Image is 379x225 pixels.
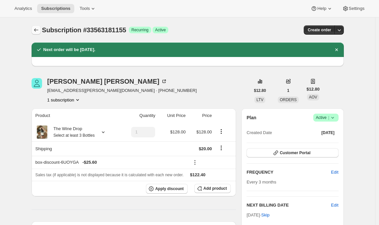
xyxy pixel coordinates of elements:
[328,115,329,120] span: |
[157,108,187,123] th: Unit Price
[349,6,365,11] span: Settings
[80,6,90,11] span: Tools
[327,167,342,178] button: Edit
[216,144,226,152] button: Shipping actions
[37,4,74,13] button: Subscriptions
[131,27,149,33] span: Recurring
[216,128,226,135] button: Product actions
[307,86,320,93] span: $12.80
[76,4,100,13] button: Tools
[247,129,272,136] span: Created Date
[83,159,97,166] span: - $25.60
[247,212,270,217] span: [DATE] ·
[321,130,335,135] span: [DATE]
[287,88,290,93] span: 1
[47,78,167,85] div: [PERSON_NAME] [PERSON_NAME]
[247,148,338,157] button: Customer Portal
[54,133,95,138] small: Select at least 3 Bottles
[170,129,186,134] span: $128.00
[331,169,338,176] span: Edit
[47,97,81,103] button: Product actions
[309,95,317,99] span: AOV
[203,186,227,191] span: Add product
[36,173,184,177] span: Sales tax (if applicable) is not displayed because it is calculated with each new order.
[36,159,186,166] div: box-discount-6UOYGA
[247,114,256,121] h2: Plan
[332,45,341,54] button: Dismiss notification
[257,210,273,220] button: Skip
[338,4,368,13] button: Settings
[49,126,95,139] div: The Wine Drop
[197,129,212,134] span: $128.00
[155,186,184,191] span: Apply discount
[32,78,42,89] span: Marcia Donavon
[42,26,126,34] span: Subscription #33563181155
[247,180,276,184] span: Every 3 months
[254,88,266,93] span: $12.80
[283,86,294,95] button: 1
[318,128,339,137] button: [DATE]
[32,108,120,123] th: Product
[280,98,296,102] span: ORDERS
[307,4,337,13] button: Help
[146,184,188,194] button: Apply discount
[316,114,336,121] span: Active
[32,141,120,156] th: Shipping
[155,27,166,33] span: Active
[194,184,231,193] button: Add product
[256,98,263,102] span: LTV
[47,87,197,94] span: [EMAIL_ADDRESS][PERSON_NAME][DOMAIN_NAME] · [PHONE_NUMBER]
[280,150,310,155] span: Customer Portal
[250,86,270,95] button: $12.80
[14,6,32,11] span: Analytics
[190,172,205,177] span: $122.40
[331,202,338,209] button: Edit
[247,202,331,209] h2: NEXT BILLING DATE
[261,212,270,218] span: Skip
[308,27,331,33] span: Create order
[199,146,212,151] span: $20.00
[120,108,157,123] th: Quantity
[43,46,96,53] h2: Next order will be [DATE].
[41,6,70,11] span: Subscriptions
[11,4,36,13] button: Analytics
[32,25,41,35] button: Subscriptions
[317,6,326,11] span: Help
[188,108,214,123] th: Price
[247,169,331,176] h2: FREQUENCY
[304,25,335,35] button: Create order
